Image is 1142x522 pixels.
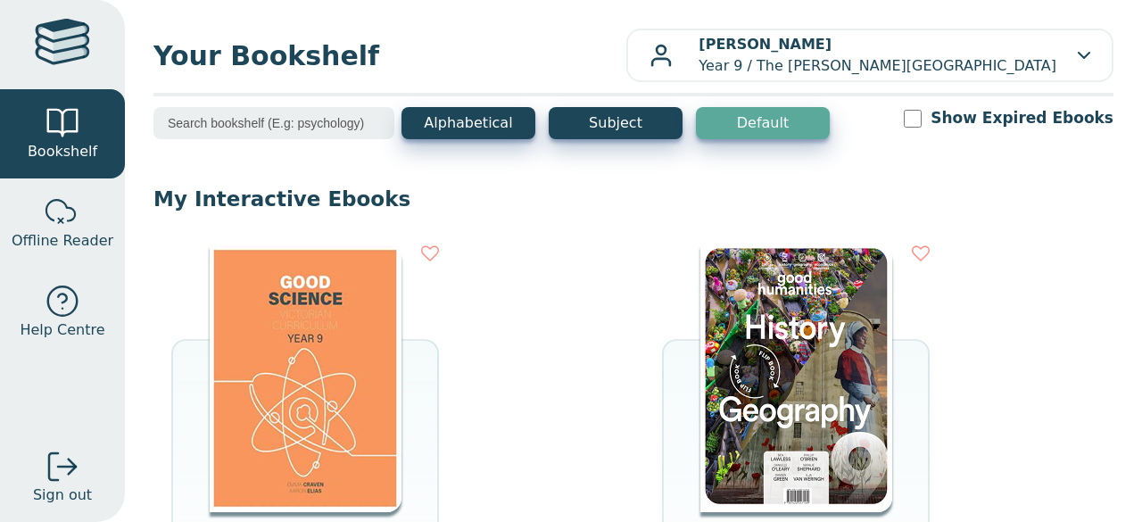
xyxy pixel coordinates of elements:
[210,244,401,512] img: 09c1ea94-f388-ea11-a992-0272d098c78b.jpg
[931,107,1113,129] label: Show Expired Ebooks
[401,107,535,139] button: Alphabetical
[20,319,104,341] span: Help Centre
[699,34,1056,77] p: Year 9 / The [PERSON_NAME][GEOGRAPHIC_DATA]
[12,230,113,252] span: Offline Reader
[153,107,394,139] input: Search bookshelf (E.g: psychology)
[700,244,892,512] img: a1a30a32-8e91-e911-a97e-0272d098c78b.png
[153,186,1113,212] p: My Interactive Ebooks
[33,485,92,506] span: Sign out
[699,36,832,53] b: [PERSON_NAME]
[696,107,830,139] button: Default
[28,141,97,162] span: Bookshelf
[153,36,626,76] span: Your Bookshelf
[549,107,683,139] button: Subject
[626,29,1113,82] button: [PERSON_NAME]Year 9 / The [PERSON_NAME][GEOGRAPHIC_DATA]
